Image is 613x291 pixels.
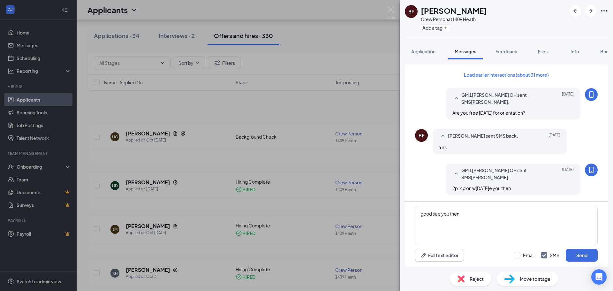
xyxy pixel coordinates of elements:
[419,132,424,139] div: BF
[408,8,414,15] div: BF
[566,249,598,262] button: Send
[549,132,560,140] span: [DATE]
[420,252,427,258] svg: Pen
[458,70,554,80] button: Load earlier interactions (about 31 more)
[444,26,448,30] svg: Plus
[571,49,579,54] span: Info
[570,5,581,17] button: ArrowLeftNew
[411,49,435,54] span: Application
[421,5,487,16] h1: [PERSON_NAME]
[562,167,574,181] span: [DATE]
[439,132,447,140] svg: SmallChevronUp
[585,5,596,17] button: ArrowRight
[421,24,449,31] button: PlusAdd a tag
[496,49,517,54] span: Feedback
[470,275,484,282] span: Reject
[591,269,607,285] div: Open Intercom Messenger
[452,110,525,116] span: Are you free [DATE] for orientation?
[571,7,579,15] svg: ArrowLeftNew
[600,7,608,15] svg: Ellipses
[461,91,545,105] span: GM 1[PERSON_NAME] OH sent SMS[PERSON_NAME].
[452,95,460,102] svg: SmallChevronUp
[415,249,464,262] button: Full text editorPen
[520,275,550,282] span: Move to stage
[461,167,545,181] span: GM 1[PERSON_NAME] OH sent SMS[PERSON_NAME].
[562,91,574,105] span: [DATE]
[587,166,595,174] svg: MobileSms
[452,170,460,178] svg: SmallChevronUp
[421,16,487,22] div: Crew Person at 1409 Heath
[415,207,598,245] textarea: good see you then
[538,49,548,54] span: Files
[452,185,511,191] span: 2p-4p on w[DATE]e you then
[587,91,595,98] svg: MobileSms
[455,49,476,54] span: Messages
[587,7,594,15] svg: ArrowRight
[448,132,518,140] span: [PERSON_NAME] sent SMS back.
[439,144,447,150] span: Yes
